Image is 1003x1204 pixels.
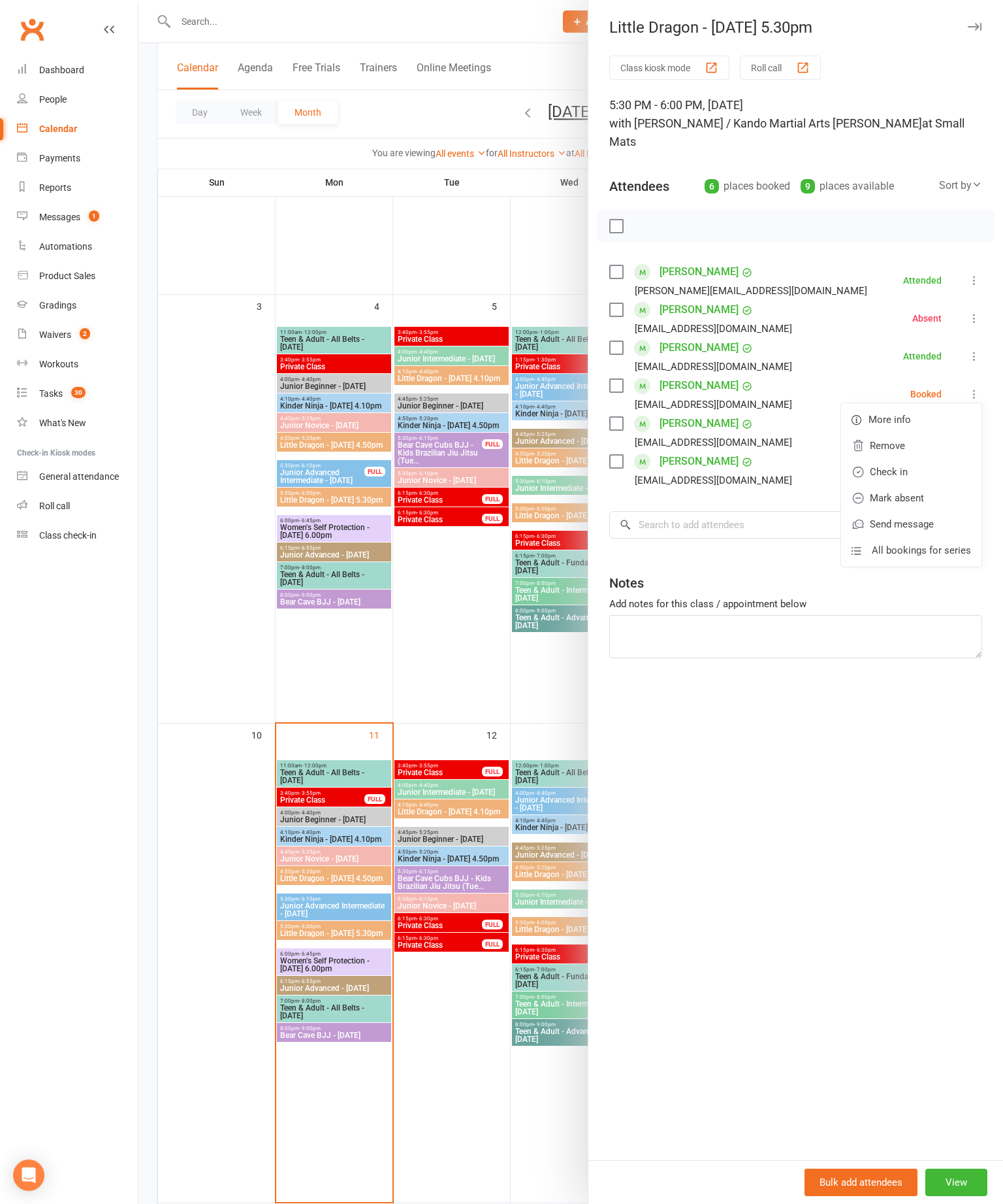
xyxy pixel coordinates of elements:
[705,177,790,195] div: places booked
[801,177,894,195] div: places available
[588,18,1003,37] div: Little Dragon - [DATE] 5.30pm
[39,94,67,105] div: People
[872,543,971,558] span: All bookings for series
[39,300,76,310] div: Gradings
[705,179,719,193] div: 6
[16,13,48,46] a: Clubworx
[660,375,739,396] a: [PERSON_NAME]
[39,418,86,428] div: What's New
[71,387,86,398] span: 30
[841,511,981,537] a: Send message
[635,282,867,299] div: [PERSON_NAME][EMAIL_ADDRESS][DOMAIN_NAME]
[89,210,99,222] span: 1
[635,358,792,375] div: [EMAIL_ADDRESS][DOMAIN_NAME]
[17,232,138,261] a: Automations
[660,299,739,320] a: [PERSON_NAME]
[660,261,739,282] a: [PERSON_NAME]
[17,85,138,114] a: People
[609,596,982,612] div: Add notes for this class / appointment below
[39,212,80,222] div: Messages
[39,182,71,193] div: Reports
[660,337,739,358] a: [PERSON_NAME]
[609,511,982,539] input: Search to add attendees
[635,396,792,413] div: [EMAIL_ADDRESS][DOMAIN_NAME]
[660,451,739,472] a: [PERSON_NAME]
[660,413,739,434] a: [PERSON_NAME]
[17,409,138,438] a: What's New
[868,412,911,427] span: More info
[17,114,138,144] a: Calendar
[841,459,981,485] a: Check in
[841,485,981,511] a: Mark absent
[609,96,982,151] div: 5:30 PM - 6:00 PM, [DATE]
[17,521,138,550] a: Class kiosk mode
[39,359,78,369] div: Workouts
[39,530,97,541] div: Class check-in
[17,492,138,521] a: Roll call
[841,407,981,433] a: More info
[39,124,77,134] div: Calendar
[910,390,942,399] div: Booked
[609,574,644,592] div: Notes
[609,56,729,80] button: Class kiosk mode
[17,379,138,409] a: Tasks 30
[17,320,138,350] a: Waivers 2
[903,276,942,285] div: Attended
[17,462,138,492] a: General attendance kiosk mode
[635,434,792,451] div: [EMAIL_ADDRESS][DOMAIN_NAME]
[13,1160,44,1191] div: Open Intercom Messenger
[841,433,981,459] a: Remove
[80,328,90,339] span: 2
[925,1169,987,1196] button: View
[17,56,138,85] a: Dashboard
[17,144,138,173] a: Payments
[609,177,669,195] div: Attendees
[635,472,792,489] div: [EMAIL_ADDRESS][DOMAIN_NAME]
[39,153,80,163] div: Payments
[39,65,84,75] div: Dashboard
[609,116,922,130] span: with [PERSON_NAME] / Kando Martial Arts [PERSON_NAME]
[39,471,119,482] div: General attendance
[39,241,92,252] div: Automations
[17,291,138,320] a: Gradings
[17,203,138,232] a: Messages 1
[804,1169,917,1196] button: Bulk add attendees
[39,271,95,281] div: Product Sales
[39,388,63,399] div: Tasks
[39,329,71,340] div: Waivers
[801,179,815,193] div: 9
[17,173,138,203] a: Reports
[635,320,792,337] div: [EMAIL_ADDRESS][DOMAIN_NAME]
[17,350,138,379] a: Workouts
[841,537,981,563] a: All bookings for series
[740,56,821,80] button: Roll call
[903,352,942,361] div: Attended
[17,261,138,291] a: Product Sales
[939,177,982,194] div: Sort by
[912,314,942,323] div: Absent
[39,501,70,511] div: Roll call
